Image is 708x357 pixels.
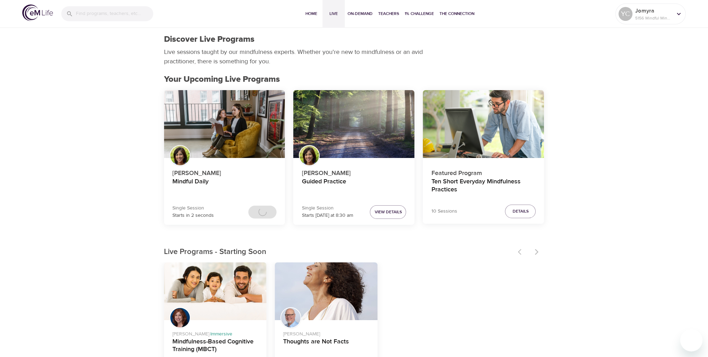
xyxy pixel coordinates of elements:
button: Mindful Daily [164,90,285,158]
span: Details [512,208,528,215]
h2: Your Upcoming Live Programs [164,74,544,85]
h4: Guided Practice [302,178,406,195]
button: Thoughts are Not Facts [275,262,378,320]
button: Guided Practice [293,90,414,158]
div: YC [618,7,632,21]
h1: Discover Live Programs [164,34,255,45]
p: [PERSON_NAME] [172,166,277,178]
button: Ten Short Everyday Mindfulness Practices [423,90,544,158]
p: [PERSON_NAME] · [172,328,258,338]
p: Starts in 2 seconds [172,212,214,219]
span: Live [325,10,342,17]
span: Immersive [210,331,232,337]
h4: Mindful Daily [172,178,277,195]
span: View Details [374,208,402,216]
span: Home [303,10,320,17]
p: Live sessions taught by our mindfulness experts. Whether you're new to mindfulness or an avid pra... [164,47,425,66]
p: Single Session [302,205,353,212]
p: Jomyra [635,7,672,15]
h4: Mindfulness-Based Cognitive Training (MBCT) [172,338,258,355]
span: Teachers [378,10,399,17]
button: View Details [370,205,406,219]
p: [PERSON_NAME] [283,328,369,338]
p: [PERSON_NAME] [302,166,406,178]
span: On-Demand [348,10,373,17]
span: 1% Challenge [405,10,434,17]
p: Starts [DATE] at 8:30 am [302,212,353,219]
button: Mindfulness-Based Cognitive Training (MBCT) [164,262,267,320]
input: Find programs, teachers, etc... [76,6,153,21]
p: 5156 Mindful Minutes [635,15,672,21]
iframe: Button to launch messaging window [680,329,702,351]
h4: Ten Short Everyday Mindfulness Practices [431,178,536,195]
p: Live Programs - Starting Soon [164,246,514,258]
h4: Thoughts are Not Facts [283,338,369,355]
span: The Connection [439,10,474,17]
button: Details [505,205,536,218]
p: Single Session [172,205,214,212]
p: Featured Program [431,166,536,178]
img: logo [22,5,53,21]
p: 10 Sessions [431,208,457,215]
